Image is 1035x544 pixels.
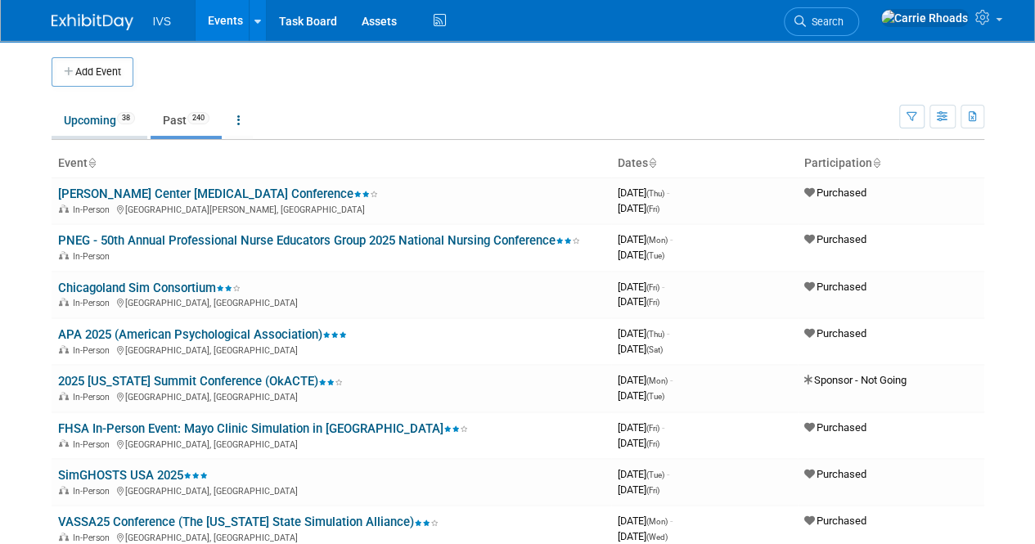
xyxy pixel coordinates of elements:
a: Past240 [151,105,222,136]
span: (Wed) [646,533,668,542]
span: In-Person [73,298,115,308]
span: (Tue) [646,470,664,479]
img: In-Person Event [59,298,69,306]
div: [GEOGRAPHIC_DATA], [GEOGRAPHIC_DATA] [58,437,605,450]
a: FHSA In-Person Event: Mayo Clinic Simulation in [GEOGRAPHIC_DATA] [58,421,468,436]
span: - [667,468,669,480]
span: Purchased [804,421,866,434]
img: In-Person Event [59,439,69,447]
a: Sort by Event Name [88,156,96,169]
span: Purchased [804,187,866,199]
a: Chicagoland Sim Consortium [58,281,241,295]
span: IVS [153,15,172,28]
span: [DATE] [618,374,673,386]
span: Search [806,16,844,28]
span: [DATE] [618,515,673,527]
img: In-Person Event [59,486,69,494]
span: Sponsor - Not Going [804,374,907,386]
th: Participation [798,150,984,178]
span: (Thu) [646,189,664,198]
a: VASSA25 Conference (The [US_STATE] State Simulation Alliance) [58,515,439,529]
span: - [662,281,664,293]
div: [GEOGRAPHIC_DATA], [GEOGRAPHIC_DATA] [58,343,605,356]
span: (Fri) [646,439,659,448]
span: (Thu) [646,330,664,339]
a: Upcoming38 [52,105,147,136]
span: - [667,327,669,339]
span: Purchased [804,281,866,293]
span: In-Person [73,486,115,497]
span: - [670,233,673,245]
span: (Fri) [646,283,659,292]
a: PNEG - 50th Annual Professional Nurse Educators Group 2025 National Nursing Conference [58,233,580,248]
span: (Fri) [646,298,659,307]
span: [DATE] [618,233,673,245]
span: [DATE] [618,202,659,214]
span: (Mon) [646,236,668,245]
img: In-Person Event [59,392,69,400]
span: [DATE] [618,389,664,402]
span: (Fri) [646,486,659,495]
a: APA 2025 (American Psychological Association) [58,327,347,342]
a: Sort by Participation Type [872,156,880,169]
span: - [662,421,664,434]
div: [GEOGRAPHIC_DATA][PERSON_NAME], [GEOGRAPHIC_DATA] [58,202,605,215]
span: In-Person [73,392,115,402]
div: [GEOGRAPHIC_DATA], [GEOGRAPHIC_DATA] [58,389,605,402]
span: [DATE] [618,327,669,339]
span: In-Person [73,345,115,356]
span: - [670,515,673,527]
span: In-Person [73,533,115,543]
span: (Sat) [646,345,663,354]
span: [DATE] [618,530,668,542]
span: [DATE] [618,421,664,434]
th: Dates [611,150,798,178]
img: Carrie Rhoads [880,9,969,27]
img: In-Person Event [59,205,69,213]
span: 240 [187,112,209,124]
span: 38 [117,112,135,124]
span: - [667,187,669,199]
div: [GEOGRAPHIC_DATA], [GEOGRAPHIC_DATA] [58,530,605,543]
span: [DATE] [618,295,659,308]
img: In-Person Event [59,251,69,259]
span: [DATE] [618,343,663,355]
span: - [670,374,673,386]
a: SimGHOSTS USA 2025 [58,468,208,483]
span: [DATE] [618,437,659,449]
span: [DATE] [618,468,669,480]
div: [GEOGRAPHIC_DATA], [GEOGRAPHIC_DATA] [58,295,605,308]
span: (Mon) [646,376,668,385]
button: Add Event [52,57,133,87]
span: Purchased [804,327,866,339]
img: In-Person Event [59,345,69,353]
img: ExhibitDay [52,14,133,30]
span: (Tue) [646,392,664,401]
span: Purchased [804,515,866,527]
span: (Fri) [646,205,659,214]
span: (Tue) [646,251,664,260]
span: [DATE] [618,281,664,293]
span: In-Person [73,205,115,215]
a: [PERSON_NAME] Center [MEDICAL_DATA] Conference [58,187,378,201]
span: In-Person [73,251,115,262]
span: In-Person [73,439,115,450]
span: (Fri) [646,424,659,433]
span: Purchased [804,468,866,480]
span: [DATE] [618,483,659,496]
span: [DATE] [618,187,669,199]
span: Purchased [804,233,866,245]
span: (Mon) [646,517,668,526]
span: [DATE] [618,249,664,261]
a: Sort by Start Date [648,156,656,169]
img: In-Person Event [59,533,69,541]
a: 2025 [US_STATE] Summit Conference (OkACTE) [58,374,343,389]
div: [GEOGRAPHIC_DATA], [GEOGRAPHIC_DATA] [58,483,605,497]
th: Event [52,150,611,178]
a: Search [784,7,859,36]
